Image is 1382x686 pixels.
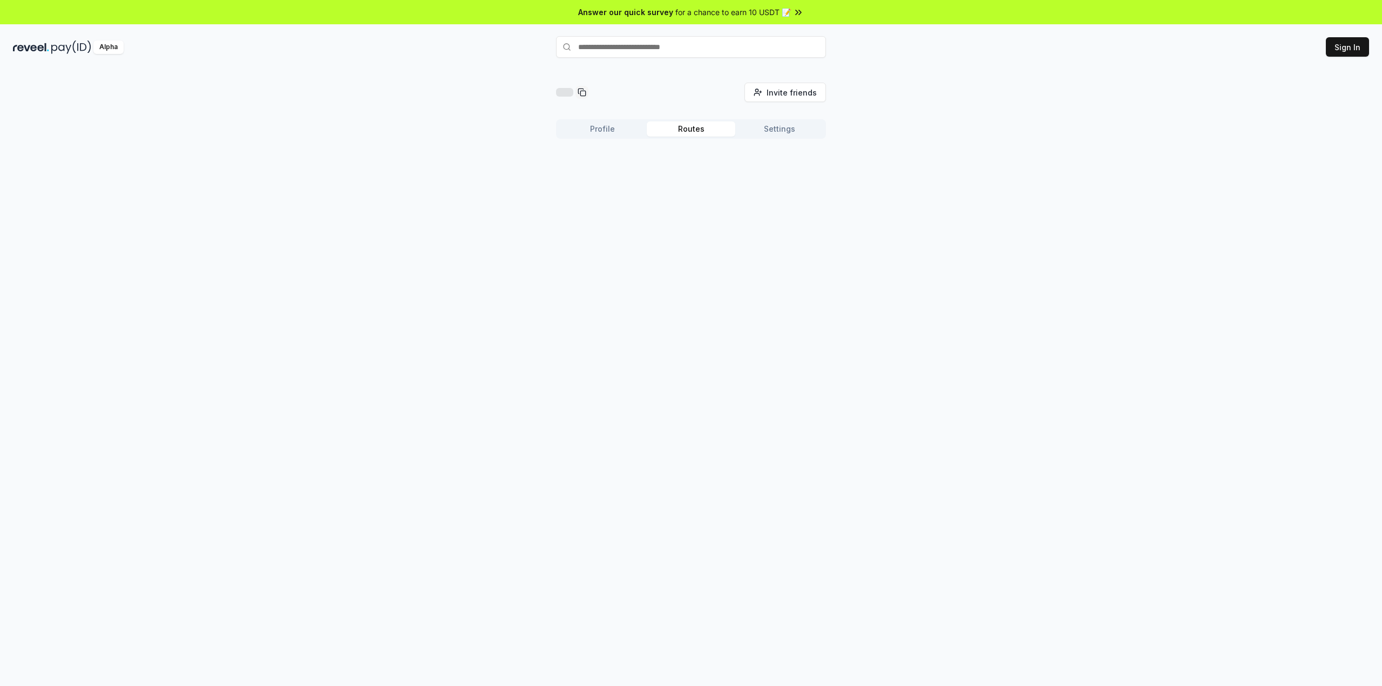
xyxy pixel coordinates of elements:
button: Invite friends [744,83,826,102]
span: for a chance to earn 10 USDT 📝 [675,6,791,18]
button: Routes [647,121,735,137]
button: Settings [735,121,824,137]
img: reveel_dark [13,40,49,54]
div: Alpha [93,40,124,54]
button: Profile [558,121,647,137]
button: Sign In [1326,37,1369,57]
span: Invite friends [767,87,817,98]
img: pay_id [51,40,91,54]
span: Answer our quick survey [578,6,673,18]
